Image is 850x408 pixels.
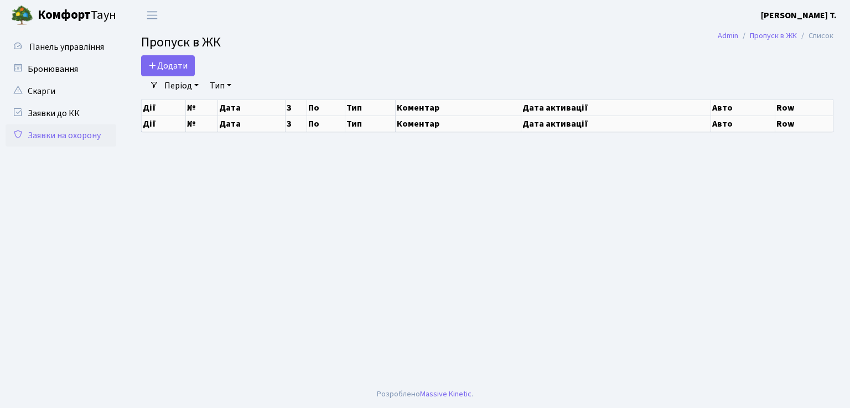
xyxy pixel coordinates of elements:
[142,116,186,132] th: Дії
[138,6,166,24] button: Переключити навігацію
[218,100,286,116] th: Дата
[38,6,116,25] span: Таун
[6,36,116,58] a: Панель управління
[38,6,91,24] b: Комфорт
[775,116,833,132] th: Row
[11,4,33,27] img: logo.png
[6,80,116,102] a: Скарги
[307,116,345,132] th: По
[218,116,286,132] th: Дата
[345,100,395,116] th: Тип
[761,9,837,22] a: [PERSON_NAME] Т.
[701,24,850,48] nav: breadcrumb
[285,100,307,116] th: З
[6,58,116,80] a: Бронювання
[711,116,775,132] th: Авто
[141,55,195,76] a: Додати
[377,388,473,400] div: Розроблено .
[186,100,218,116] th: №
[285,116,307,132] th: З
[396,116,521,132] th: Коментар
[142,100,186,116] th: Дії
[186,116,218,132] th: №
[148,60,188,72] span: Додати
[775,100,833,116] th: Row
[6,124,116,147] a: Заявки на охорону
[307,100,345,116] th: По
[521,116,711,132] th: Дата активації
[718,30,738,41] a: Admin
[521,100,711,116] th: Дата активації
[420,388,471,400] a: Massive Kinetic
[750,30,797,41] a: Пропуск в ЖК
[6,102,116,124] a: Заявки до КК
[29,41,104,53] span: Панель управління
[797,30,833,42] li: Список
[160,76,203,95] a: Період
[396,100,521,116] th: Коментар
[141,33,221,52] span: Пропуск в ЖК
[205,76,236,95] a: Тип
[345,116,395,132] th: Тип
[711,100,775,116] th: Авто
